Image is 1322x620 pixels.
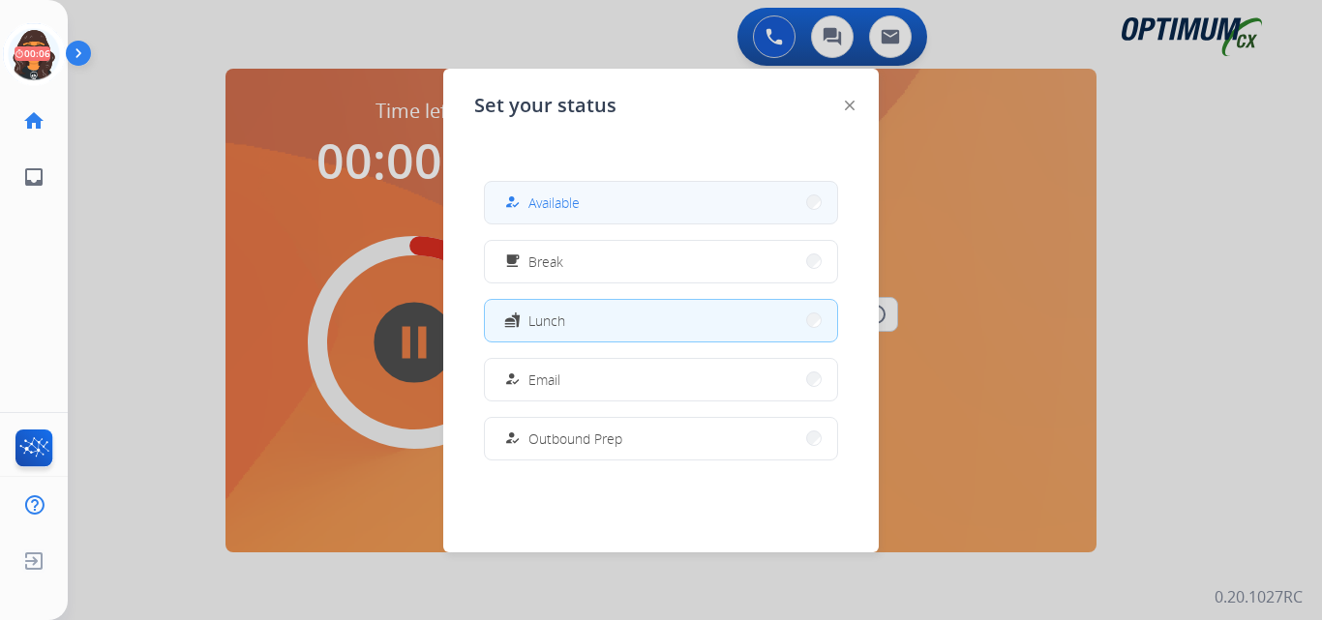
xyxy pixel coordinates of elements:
[504,253,521,270] mat-icon: free_breakfast
[504,312,521,329] mat-icon: fastfood
[485,241,837,282] button: Break
[504,371,521,388] mat-icon: how_to_reg
[528,428,622,449] span: Outbound Prep
[528,310,565,331] span: Lunch
[845,101,855,110] img: close-button
[528,192,580,213] span: Available
[528,369,560,390] span: Email
[22,109,45,133] mat-icon: home
[528,251,563,272] span: Break
[485,418,837,459] button: Outbound Prep
[504,430,521,447] mat-icon: how_to_reg
[474,92,616,119] span: Set your status
[1215,585,1303,608] p: 0.20.1027RC
[504,194,521,211] mat-icon: how_to_reg
[485,182,837,223] button: Available
[485,359,837,400] button: Email
[22,165,45,189] mat-icon: inbox
[485,300,837,341] button: Lunch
